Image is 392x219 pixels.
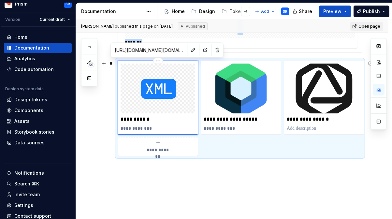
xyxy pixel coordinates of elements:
[363,8,380,15] span: Publish
[4,189,72,200] a: Invite team
[358,24,380,29] span: Open page
[319,6,351,17] button: Preview
[261,9,269,14] span: Add
[350,22,383,31] a: Open page
[14,181,39,187] div: Search ⌘K
[14,191,40,198] div: Invite team
[14,45,49,51] div: Documentation
[172,8,185,15] div: Home
[4,200,72,211] a: Settings
[121,64,195,113] img: 8968a8bc-0aab-42b9-8b7a-8a9a68807869.jpg
[354,6,389,17] button: Publish
[4,53,72,64] a: Analytics
[5,86,44,92] div: Design system data
[4,105,72,116] a: Components
[14,170,44,176] div: Notifications
[14,139,45,146] div: Data sources
[189,6,218,17] a: Design
[4,32,72,42] a: Home
[37,15,73,24] button: Current draft
[161,6,187,17] a: Home
[4,138,72,148] a: Data sources
[253,7,277,16] button: Add
[199,8,215,15] div: Design
[219,6,249,17] a: Tokens
[81,24,173,29] span: published this page on [DATE]
[14,202,33,209] div: Settings
[14,96,47,103] div: Design tokens
[161,5,252,18] div: Page tree
[65,1,70,7] div: SR
[14,129,54,135] div: Storybook stories
[88,62,94,67] span: 59
[4,64,72,75] a: Code automation
[4,179,72,189] button: Search ⌘K
[14,66,54,73] div: Code automation
[81,24,114,29] span: [PERSON_NAME]
[4,168,72,178] button: Notifications
[4,43,72,53] a: Documentation
[204,64,278,113] img: d0521ce2-6517-42c1-b407-d91663161245.png
[287,64,361,113] img: f4761a69-cc1f-4242-9046-12ef21983b60.svg
[299,8,312,15] span: Share
[81,8,143,15] div: Documentation
[14,107,43,114] div: Components
[5,17,20,22] div: Version
[4,95,72,105] a: Design tokens
[178,22,208,30] div: Published
[14,34,27,40] div: Home
[14,55,35,62] div: Analytics
[323,8,341,15] span: Preview
[4,127,72,137] a: Storybook stories
[4,116,72,126] a: Assets
[289,6,316,17] button: Share
[283,9,287,14] div: SR
[15,1,27,7] div: Prism
[14,118,30,124] div: Assets
[40,17,65,22] span: Current draft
